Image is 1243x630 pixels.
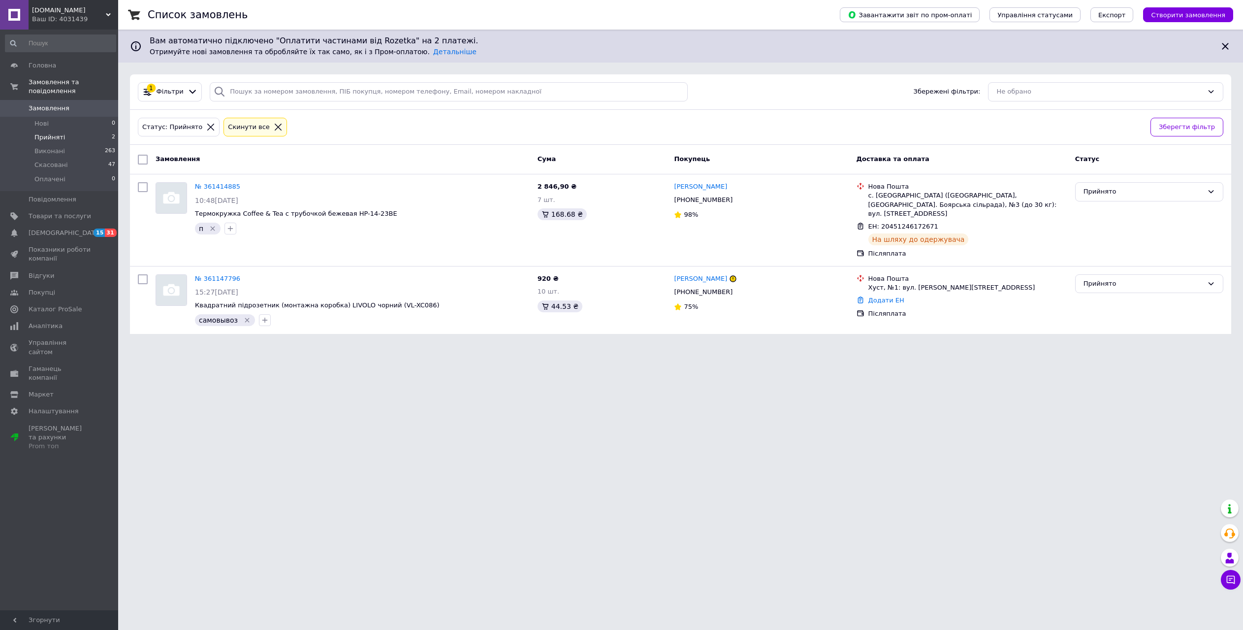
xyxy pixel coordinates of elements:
div: [PHONE_NUMBER] [672,194,734,206]
span: Управління статусами [997,11,1073,19]
span: 15 [94,229,105,237]
h1: Список замовлень [148,9,248,21]
span: Створити замовлення [1151,11,1225,19]
div: Прийнято [1084,279,1203,289]
span: 10 шт. [538,288,559,295]
span: самовывоз [199,316,238,324]
span: 15:27[DATE] [195,288,238,296]
span: 7 шт. [538,196,555,203]
input: Пошук за номером замовлення, ПІБ покупця, номером телефону, Email, номером накладної [210,82,688,101]
a: Додати ЕН [868,297,904,304]
span: Замовлення та повідомлення [29,78,118,96]
a: Фото товару [156,274,187,306]
span: Cума [538,155,556,163]
img: Фото товару [156,275,187,305]
button: Завантажити звіт по пром-оплаті [840,7,980,22]
div: 44.53 ₴ [538,300,582,312]
div: Не обрано [996,87,1203,97]
span: Гаманець компанії [29,365,91,382]
a: Детальніше [433,48,477,56]
div: Післяплата [868,249,1067,258]
span: п [199,225,203,232]
span: 75% [684,303,698,310]
span: inc.store [32,6,106,15]
span: Замовлення [29,104,69,113]
div: Прийнято [1084,187,1203,197]
span: Фільтри [157,87,184,97]
span: Налаштування [29,407,79,416]
span: [DEMOGRAPHIC_DATA] [29,229,101,237]
div: Prom топ [29,442,91,451]
span: [PERSON_NAME] та рахунки [29,424,91,451]
div: [PHONE_NUMBER] [672,286,734,298]
button: Управління статусами [989,7,1081,22]
span: Покупець [674,155,710,163]
a: № 361414885 [195,183,240,190]
span: Отримуйте нові замовлення та обробляйте їх так само, як і з Пром-оплатою. [150,48,477,56]
input: Пошук [5,34,116,52]
span: Експорт [1098,11,1126,19]
span: 2 [112,133,115,142]
div: Нова Пошта [868,274,1067,283]
div: Хуст, №1: вул. [PERSON_NAME][STREET_ADDRESS] [868,283,1067,292]
span: 47 [108,161,115,169]
svg: Видалити мітку [243,316,251,324]
span: Головна [29,61,56,70]
span: 31 [105,229,116,237]
img: Фото товару [156,183,187,213]
div: Статус: Прийнято [140,122,204,133]
span: Статус [1075,155,1100,163]
span: Прийняті [34,133,65,142]
span: 263 [105,147,115,156]
button: Експорт [1090,7,1134,22]
span: ЕН: 20451246172671 [868,223,938,230]
div: с. [GEOGRAPHIC_DATA] ([GEOGRAPHIC_DATA], [GEOGRAPHIC_DATA]. Боярська сільрада), №3 (до 30 кг): ву... [868,191,1067,218]
span: Аналітика [29,322,63,331]
button: Створити замовлення [1143,7,1233,22]
button: Чат з покупцем [1221,570,1241,590]
div: Cкинути все [226,122,272,133]
span: Покупці [29,288,55,297]
a: № 361147796 [195,275,240,282]
div: На шляху до одержувача [868,233,969,245]
span: 0 [112,119,115,128]
div: Нова Пошта [868,182,1067,191]
span: Відгуки [29,271,54,280]
span: 98% [684,211,698,218]
span: Оплачені [34,175,65,184]
div: 168.68 ₴ [538,208,587,220]
span: 920 ₴ [538,275,559,282]
span: Зберегти фільтр [1159,122,1215,133]
span: Вам автоматично підключено "Оплатити частинами від Rozetka" на 2 платежі. [150,35,1211,47]
a: Фото товару [156,182,187,214]
span: Доставка та оплата [857,155,929,163]
a: Термокружка Coffee & Tea с трубочкой бежевая HP-14-23BE [195,210,397,217]
button: Зберегти фільтр [1150,118,1223,137]
span: Замовлення [156,155,200,163]
span: 0 [112,175,115,184]
div: 1 [147,84,156,93]
span: Управління сайтом [29,338,91,356]
span: Скасовані [34,161,68,169]
a: [PERSON_NAME] [674,182,727,192]
a: Створити замовлення [1133,11,1233,18]
span: Нові [34,119,49,128]
span: Маркет [29,390,54,399]
span: Збережені фільтри: [914,87,981,97]
span: Повідомлення [29,195,76,204]
a: [PERSON_NAME] [674,274,727,284]
div: Ваш ID: 4031439 [32,15,118,24]
span: Каталог ProSale [29,305,82,314]
svg: Видалити мітку [209,225,217,232]
span: Виконані [34,147,65,156]
span: Показники роботи компанії [29,245,91,263]
span: 2 846,90 ₴ [538,183,576,190]
span: Товари та послуги [29,212,91,221]
a: Квадратний підрозетник (монтажна коробка) LIVOLO чорний (VL-XC086) [195,301,440,309]
span: 10:48[DATE] [195,197,238,204]
span: Завантажити звіт по пром-оплаті [848,10,972,19]
div: Післяплата [868,309,1067,318]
